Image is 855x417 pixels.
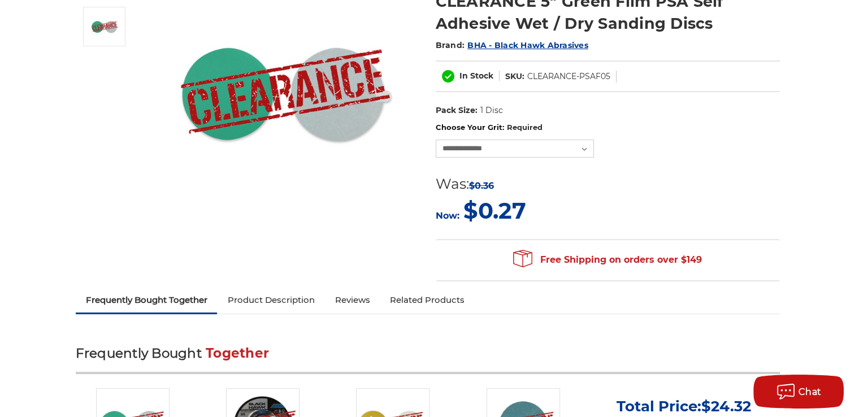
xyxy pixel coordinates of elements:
span: Chat [798,386,822,397]
span: In Stock [459,71,493,81]
a: Related Products [380,288,475,312]
img: CLEARANCE 5" Green Film PSA Self Adhesive Wet / Dry Sanding Discs [90,12,119,41]
a: BHA - Black Hawk Abrasives [467,40,588,50]
span: Together [206,345,269,361]
dd: 1 Disc [480,105,502,116]
dt: Pack Size: [436,105,478,116]
div: Was: [436,173,526,195]
span: Free Shipping on orders over $149 [513,249,702,271]
span: $0.36 [469,180,494,191]
label: Choose Your Grit: [436,122,780,133]
button: Chat [753,375,844,409]
dt: SKU: [505,71,524,82]
dd: CLEARANCE-PSAF05 [527,71,610,82]
span: $0.27 [463,197,526,224]
span: $24.32 [701,397,751,415]
a: Reviews [324,288,380,312]
p: Total Price: [617,397,751,415]
a: Frequently Bought Together [76,288,218,312]
a: Product Description [217,288,324,312]
small: Required [506,123,542,132]
span: Now: [436,210,459,221]
span: Brand: [436,40,465,50]
span: Frequently Bought [76,345,202,361]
